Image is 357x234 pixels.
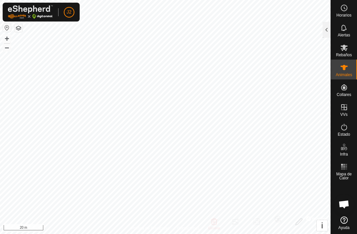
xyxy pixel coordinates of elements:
button: Restablecer Mapa [3,24,11,32]
span: Horarios [337,13,351,17]
span: VVs [340,113,347,117]
a: Política de Privacidad [131,225,169,231]
span: Collares [337,93,351,97]
button: Capas del Mapa [15,24,22,32]
span: i [321,221,323,230]
span: Animales [336,73,352,77]
img: Logo Gallagher [8,5,53,19]
span: Infra [340,152,348,156]
a: Ayuda [331,214,357,232]
span: Mapa de Calor [333,172,355,180]
span: J2 [67,9,72,16]
a: Contáctenos [177,225,199,231]
span: Ayuda [338,226,350,230]
span: Alertas [338,33,350,37]
button: + [3,35,11,43]
span: Estado [338,132,350,136]
button: – [3,43,11,51]
button: i [317,220,328,231]
a: Chat abierto [334,194,354,214]
span: Rebaños [336,53,352,57]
